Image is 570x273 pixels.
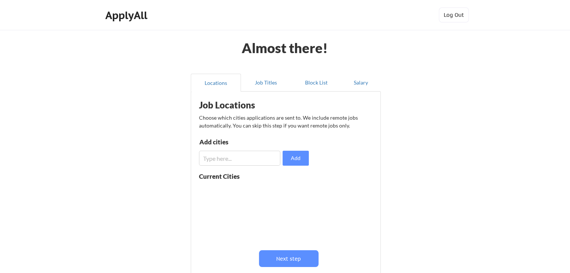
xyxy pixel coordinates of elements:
[199,114,371,129] div: Choose which cities applications are sent to. We include remote jobs automatically. You can skip ...
[259,250,319,267] button: Next step
[439,7,469,22] button: Log Out
[199,151,280,166] input: Type here...
[241,74,291,92] button: Job Titles
[199,101,293,110] div: Job Locations
[199,173,256,180] div: Current Cities
[232,41,337,55] div: Almost there!
[105,9,150,22] div: ApplyAll
[291,74,341,92] button: Block List
[191,74,241,92] button: Locations
[283,151,309,166] button: Add
[341,74,381,92] button: Salary
[199,139,277,145] div: Add cities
